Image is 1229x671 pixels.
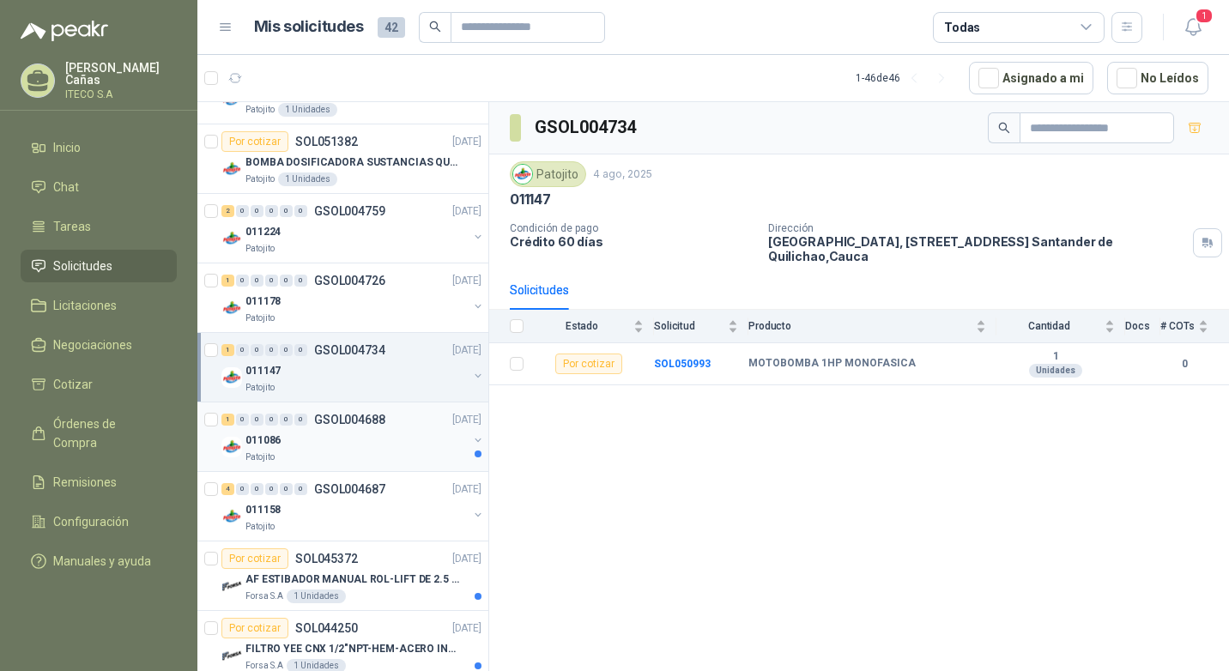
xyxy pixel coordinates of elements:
[221,340,485,395] a: 1 0 0 0 0 0 GSOL004734[DATE] Company Logo011147Patojito
[593,166,652,183] p: 4 ago, 2025
[21,210,177,243] a: Tareas
[221,131,288,152] div: Por cotizar
[510,222,754,234] p: Condición de pago
[21,21,108,41] img: Logo peakr
[280,205,293,217] div: 0
[53,473,117,492] span: Remisiones
[452,412,481,428] p: [DATE]
[452,273,481,289] p: [DATE]
[53,414,160,452] span: Órdenes de Compra
[278,103,337,117] div: 1 Unidades
[1195,8,1214,24] span: 1
[236,344,249,356] div: 0
[452,620,481,637] p: [DATE]
[251,414,263,426] div: 0
[221,479,485,534] a: 4 0 0 0 0 0 GSOL004687[DATE] Company Logo011158Patojito
[53,512,129,531] span: Configuración
[748,357,916,371] b: MOTOBOMBA 1HP MONOFASICA
[236,205,249,217] div: 0
[197,541,488,611] a: Por cotizarSOL045372[DATE] Company LogoAF ESTIBADOR MANUAL ROL-LIFT DE 2.5 TONForsa S.A1 Unidades
[21,329,177,361] a: Negociaciones
[236,414,249,426] div: 0
[314,205,385,217] p: GSOL004759
[452,134,481,150] p: [DATE]
[278,172,337,186] div: 1 Unidades
[748,310,996,343] th: Producto
[21,408,177,459] a: Órdenes de Compra
[654,358,711,370] a: SOL050993
[295,553,358,565] p: SOL045372
[245,293,281,310] p: 011178
[236,275,249,287] div: 0
[245,432,281,449] p: 011086
[998,122,1010,134] span: search
[265,205,278,217] div: 0
[245,103,275,117] p: Patojito
[1160,356,1208,372] b: 0
[314,275,385,287] p: GSOL004726
[221,548,288,569] div: Por cotizar
[21,545,177,577] a: Manuales y ayuda
[245,224,281,240] p: 011224
[53,138,81,157] span: Inicio
[221,576,242,596] img: Company Logo
[510,234,754,249] p: Crédito 60 días
[245,450,275,464] p: Patojito
[251,344,263,356] div: 0
[221,645,242,666] img: Company Logo
[245,381,275,395] p: Patojito
[294,205,307,217] div: 0
[21,505,177,538] a: Configuración
[944,18,980,37] div: Todas
[748,320,972,332] span: Producto
[1178,12,1208,43] button: 1
[53,178,79,196] span: Chat
[265,275,278,287] div: 0
[314,483,385,495] p: GSOL004687
[245,363,281,379] p: 011147
[221,618,288,638] div: Por cotizar
[245,154,459,171] p: BOMBA DOSIFICADORA SUSTANCIAS QUIMICAS
[21,171,177,203] a: Chat
[294,414,307,426] div: 0
[221,159,242,179] img: Company Logo
[768,222,1186,234] p: Dirección
[221,483,234,495] div: 4
[280,275,293,287] div: 0
[535,114,639,141] h3: GSOL004734
[53,217,91,236] span: Tareas
[21,289,177,322] a: Licitaciones
[534,320,630,332] span: Estado
[1125,310,1160,343] th: Docs
[221,506,242,527] img: Company Logo
[452,342,481,359] p: [DATE]
[221,228,242,249] img: Company Logo
[510,190,551,209] p: 011147
[245,242,275,256] p: Patojito
[513,165,532,184] img: Company Logo
[294,344,307,356] div: 0
[21,368,177,401] a: Cotizar
[221,270,485,325] a: 1 0 0 0 0 0 GSOL004726[DATE] Company Logo011178Patojito
[221,344,234,356] div: 1
[221,298,242,318] img: Company Logo
[53,296,117,315] span: Licitaciones
[429,21,441,33] span: search
[245,589,283,603] p: Forsa S.A
[265,344,278,356] div: 0
[245,172,275,186] p: Patojito
[555,354,622,374] div: Por cotizar
[768,234,1186,263] p: [GEOGRAPHIC_DATA], [STREET_ADDRESS] Santander de Quilichao , Cauca
[221,201,485,256] a: 2 0 0 0 0 0 GSOL004759[DATE] Company Logo011224Patojito
[197,124,488,194] a: Por cotizarSOL051382[DATE] Company LogoBOMBA DOSIFICADORA SUSTANCIAS QUIMICASPatojito1 Unidades
[245,641,459,657] p: FILTRO YEE CNX 1/2"NPT-HEM-ACERO INOX -N
[996,310,1125,343] th: Cantidad
[452,551,481,567] p: [DATE]
[221,437,242,457] img: Company Logo
[280,483,293,495] div: 0
[65,89,177,100] p: ITECO S.A
[21,250,177,282] a: Solicitudes
[510,281,569,299] div: Solicitudes
[53,552,151,571] span: Manuales y ayuda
